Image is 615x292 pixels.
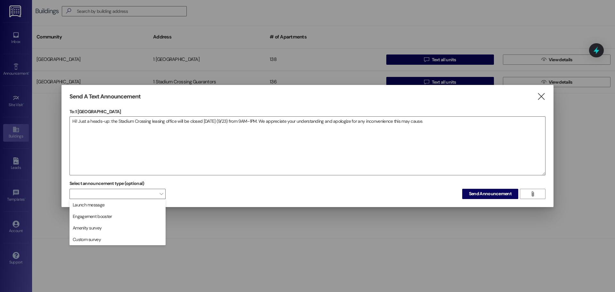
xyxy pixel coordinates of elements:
h3: Send A Text Announcement [70,93,141,100]
span: Amenity survey [73,225,102,231]
label: Select announcement type (optional) [70,179,144,188]
i:  [530,191,535,196]
textarea: Hi! Just a heads-up: the Stadium Crossing leasing office will be closed [DATE] (9/23) from 9AM–1P... [70,117,545,175]
p: To: 1 [GEOGRAPHIC_DATA] [70,108,545,115]
span: Engagement booster [73,213,112,220]
span: Custom survey [73,236,101,243]
div: Hi! Just a heads-up: the Stadium Crossing leasing office will be closed [DATE] (9/23) from 9AM–1P... [70,116,545,175]
span: Send Announcement [469,190,512,197]
button: Send Announcement [462,189,518,199]
span: Launch message [73,202,104,208]
i:  [537,93,545,100]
